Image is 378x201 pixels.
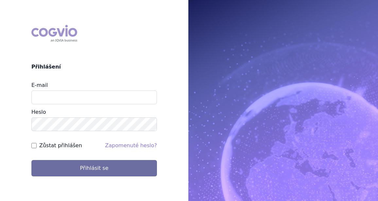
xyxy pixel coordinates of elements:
h2: Přihlášení [31,63,157,71]
label: Heslo [31,109,46,115]
div: COGVIO [31,25,77,42]
label: E-mail [31,82,48,88]
button: Přihlásit se [31,160,157,176]
label: Zůstat přihlášen [39,142,82,150]
a: Zapomenuté heslo? [105,142,157,149]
